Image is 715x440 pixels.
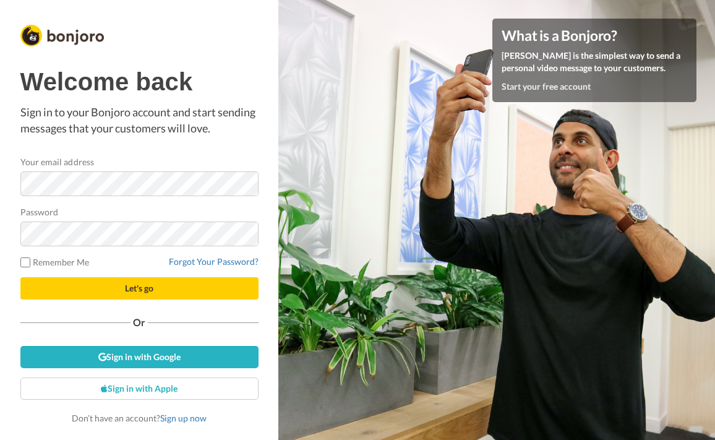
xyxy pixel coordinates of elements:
[160,413,207,423] a: Sign up now
[131,318,148,327] span: Or
[125,283,153,293] span: Let's go
[502,50,687,74] p: [PERSON_NAME] is the simplest way to send a personal video message to your customers.
[20,256,90,269] label: Remember Me
[20,377,259,400] a: Sign in with Apple
[502,28,687,43] h4: What is a Bonjoro?
[20,205,59,218] label: Password
[20,346,259,368] a: Sign in with Google
[169,256,259,267] a: Forgot Your Password?
[20,68,259,95] h1: Welcome back
[72,413,207,423] span: Don’t have an account?
[20,277,259,300] button: Let's go
[20,105,259,136] p: Sign in to your Bonjoro account and start sending messages that your customers will love.
[20,155,94,168] label: Your email address
[502,81,591,92] a: Start your free account
[20,257,30,267] input: Remember Me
